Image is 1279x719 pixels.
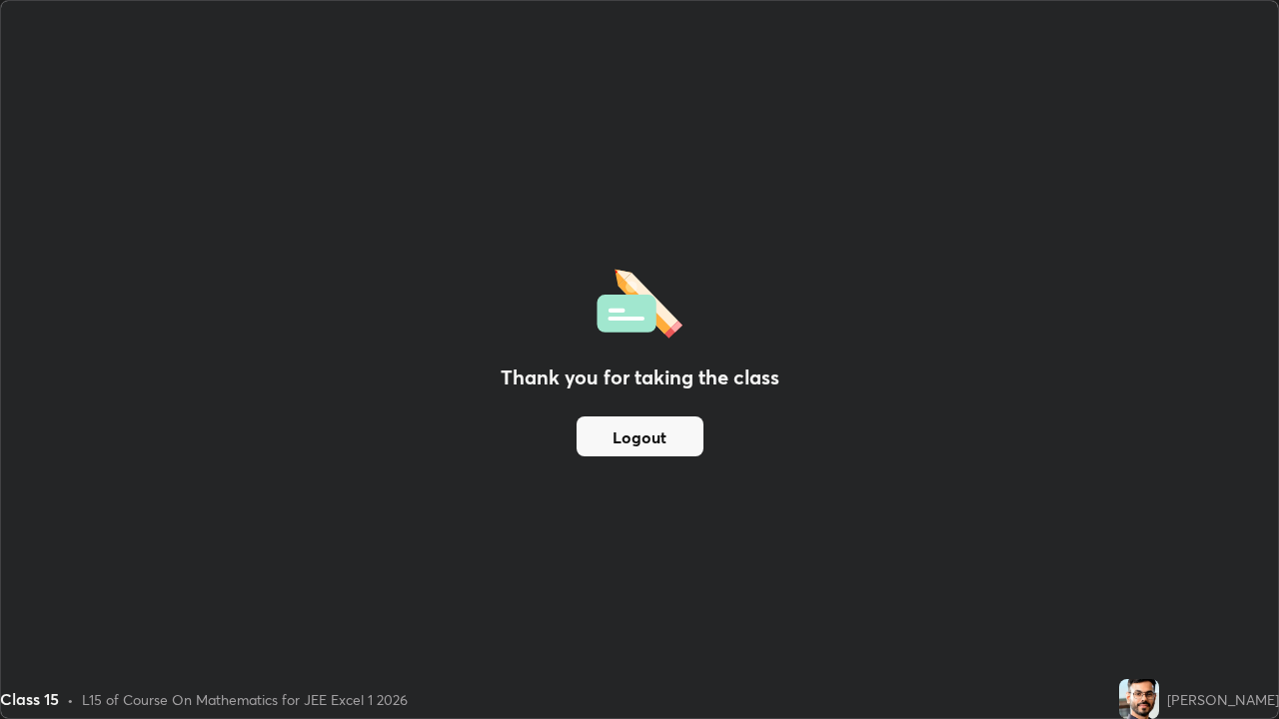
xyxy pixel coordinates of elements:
button: Logout [577,416,703,456]
img: ca0f5e163b6a4e08bc0bbfa0484aee76.jpg [1119,679,1159,719]
div: • [67,689,74,710]
div: L15 of Course On Mathematics for JEE Excel 1 2026 [82,689,408,710]
div: [PERSON_NAME] [1167,689,1279,710]
img: offlineFeedback.1438e8b3.svg [597,263,682,339]
h2: Thank you for taking the class [501,362,779,392]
